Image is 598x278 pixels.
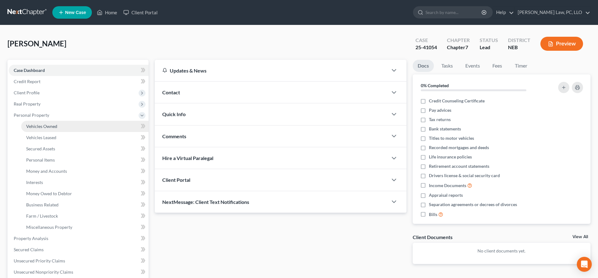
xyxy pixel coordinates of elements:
div: Client Documents [413,234,453,240]
span: Money Owed to Debtor [26,191,72,196]
strong: 0% Completed [421,83,449,88]
span: [PERSON_NAME] [7,39,66,48]
a: Money Owed to Debtor [21,188,149,199]
span: Vehicles Leased [26,135,56,140]
span: Unsecured Priority Claims [14,258,65,263]
a: Unsecured Priority Claims [9,255,149,266]
a: Help [493,7,514,18]
p: No client documents yet. [418,248,586,254]
a: Interests [21,177,149,188]
span: Secured Assets [26,146,55,151]
span: Retirement account statements [429,163,489,169]
a: Tasks [436,60,458,72]
span: Bank statements [429,126,461,132]
div: Chapter [447,37,470,44]
span: Miscellaneous Property [26,224,72,230]
a: Vehicles Leased [21,132,149,143]
a: Docs [413,60,434,72]
span: Hire a Virtual Paralegal [162,155,213,161]
span: Business Related [26,202,59,207]
span: Bills [429,211,437,218]
span: Tax returns [429,116,451,123]
a: Miscellaneous Property [21,222,149,233]
span: Case Dashboard [14,68,45,73]
span: Contact [162,89,180,95]
a: [PERSON_NAME] Law, PC, LLO [515,7,590,18]
a: Client Portal [120,7,161,18]
div: Open Intercom Messenger [577,257,592,272]
span: Separation agreements or decrees of divorces [429,201,517,208]
span: Titles to motor vehicles [429,135,474,141]
a: Money and Accounts [21,166,149,177]
span: Credit Report [14,79,40,84]
span: Recorded mortgages and deeds [429,144,489,151]
span: Drivers license & social security card [429,172,500,179]
span: New Case [65,10,86,15]
a: Timer [510,60,532,72]
span: Personal Property [14,112,49,118]
a: Case Dashboard [9,65,149,76]
a: Secured Assets [21,143,149,154]
span: Personal Items [26,157,55,163]
a: Personal Items [21,154,149,166]
span: Money and Accounts [26,168,67,174]
span: Appraisal reports [429,192,463,198]
a: Home [94,7,120,18]
span: Interests [26,180,43,185]
div: Status [480,37,498,44]
span: Unsecured Nonpriority Claims [14,269,73,275]
div: Chapter [447,44,470,51]
span: Real Property [14,101,40,106]
span: Vehicles Owned [26,124,57,129]
span: Property Analysis [14,236,48,241]
a: Property Analysis [9,233,149,244]
div: District [508,37,530,44]
a: Credit Report [9,76,149,87]
button: Preview [540,37,583,51]
span: Quick Info [162,111,186,117]
div: Updates & News [162,67,380,74]
span: Comments [162,133,186,139]
a: Fees [487,60,507,72]
span: Farm / Livestock [26,213,58,219]
span: Income Documents [429,182,466,189]
span: Secured Claims [14,247,44,252]
div: Case [415,37,437,44]
span: 7 [465,44,468,50]
div: 25-41054 [415,44,437,51]
span: Credit Counseling Certificate [429,98,485,104]
span: Pay advices [429,107,451,113]
a: Unsecured Nonpriority Claims [9,266,149,278]
span: NextMessage: Client Text Notifications [162,199,249,205]
span: Client Profile [14,90,40,95]
a: Business Related [21,199,149,210]
a: View All [572,235,588,239]
a: Vehicles Owned [21,121,149,132]
a: Events [460,60,485,72]
a: Farm / Livestock [21,210,149,222]
a: Secured Claims [9,244,149,255]
div: NEB [508,44,530,51]
input: Search by name... [425,7,482,18]
div: Lead [480,44,498,51]
span: Client Portal [162,177,190,183]
span: Life insurance policies [429,154,472,160]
